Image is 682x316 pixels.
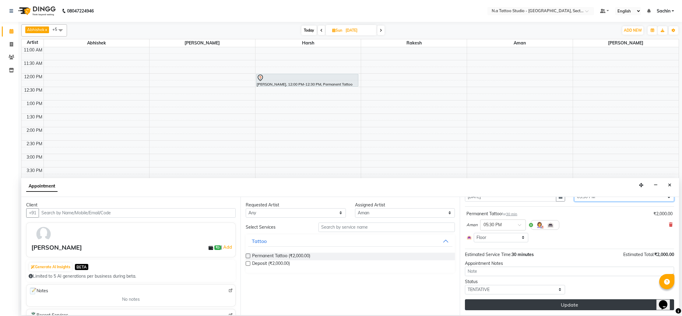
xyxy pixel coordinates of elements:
button: Close [665,181,674,190]
img: Interior.png [466,235,472,240]
div: 2:00 PM [25,127,44,134]
button: Update [465,299,674,310]
span: Abhishek [44,39,149,47]
span: Appointment [26,181,58,192]
div: Requested Artist [246,202,346,208]
div: 12:30 PM [23,87,44,93]
span: +5 [52,27,62,32]
small: for [502,212,517,216]
b: 08047224946 [67,2,94,19]
div: 12:00 PM [23,74,44,80]
div: 11:00 AM [23,47,44,53]
span: Sun [331,28,344,33]
input: Search by Name/Mobile/Email/Code [39,208,236,218]
span: Sachin [657,8,670,14]
div: Select Services [241,224,314,230]
span: [PERSON_NAME] [149,39,255,47]
img: avatar [35,225,52,243]
button: +91 [26,208,39,218]
div: 11:30 AM [23,60,44,67]
span: Today [301,26,317,35]
span: BETA [75,264,88,270]
span: 30 minutes [511,252,534,257]
div: [PERSON_NAME] [31,243,82,252]
div: Tattoo [252,237,267,245]
span: ADD NEW [624,28,642,33]
div: ₹2,000.00 [653,211,673,217]
img: logo [16,2,57,19]
span: | [221,244,233,251]
span: Estimated Total: [623,252,654,257]
span: ₹0 [214,245,221,250]
input: yyyy-mm-dd [465,192,556,202]
div: Permanent Tattoo [466,211,517,217]
div: Limited to 5 AI generations per business during beta. [29,273,233,279]
div: Appointment Notes [465,260,674,267]
div: 2:30 PM [25,141,44,147]
span: Aman [467,39,573,47]
button: Generate AI Insights [29,263,72,271]
span: Aman [466,222,478,228]
span: Deposit (₹2,000.00) [252,260,290,268]
span: Rakesh [361,39,467,47]
div: [PERSON_NAME], 12:00 PM-12:30 PM, Permanent Tattoo [256,74,358,86]
span: Permanent Tattoo (₹2,000.00) [252,253,310,260]
span: Notes [29,287,48,295]
div: 1:00 PM [25,100,44,107]
span: [PERSON_NAME] [573,39,679,47]
div: 1:30 PM [25,114,44,120]
a: Add [222,244,233,251]
span: Harsh [255,39,361,47]
div: 3:30 PM [25,167,44,174]
span: Estimated Service Time: [465,252,511,257]
a: x [44,27,47,32]
span: 30 min [506,212,517,216]
span: No notes [122,296,140,303]
span: ₹2,000.00 [654,252,674,257]
div: Artist [22,39,44,46]
input: 2025-09-07 [344,26,374,35]
button: Tattoo [248,236,452,247]
div: Client [26,202,236,208]
span: Abhishek [27,27,44,32]
iframe: chat widget [656,292,676,310]
div: Assigned Artist [355,202,455,208]
div: Status [465,279,565,285]
img: Hairdresser.png [536,221,543,229]
button: ADD NEW [622,26,643,35]
input: Search by service name [318,223,455,232]
img: Interior.png [547,221,554,229]
div: 3:00 PM [25,154,44,160]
